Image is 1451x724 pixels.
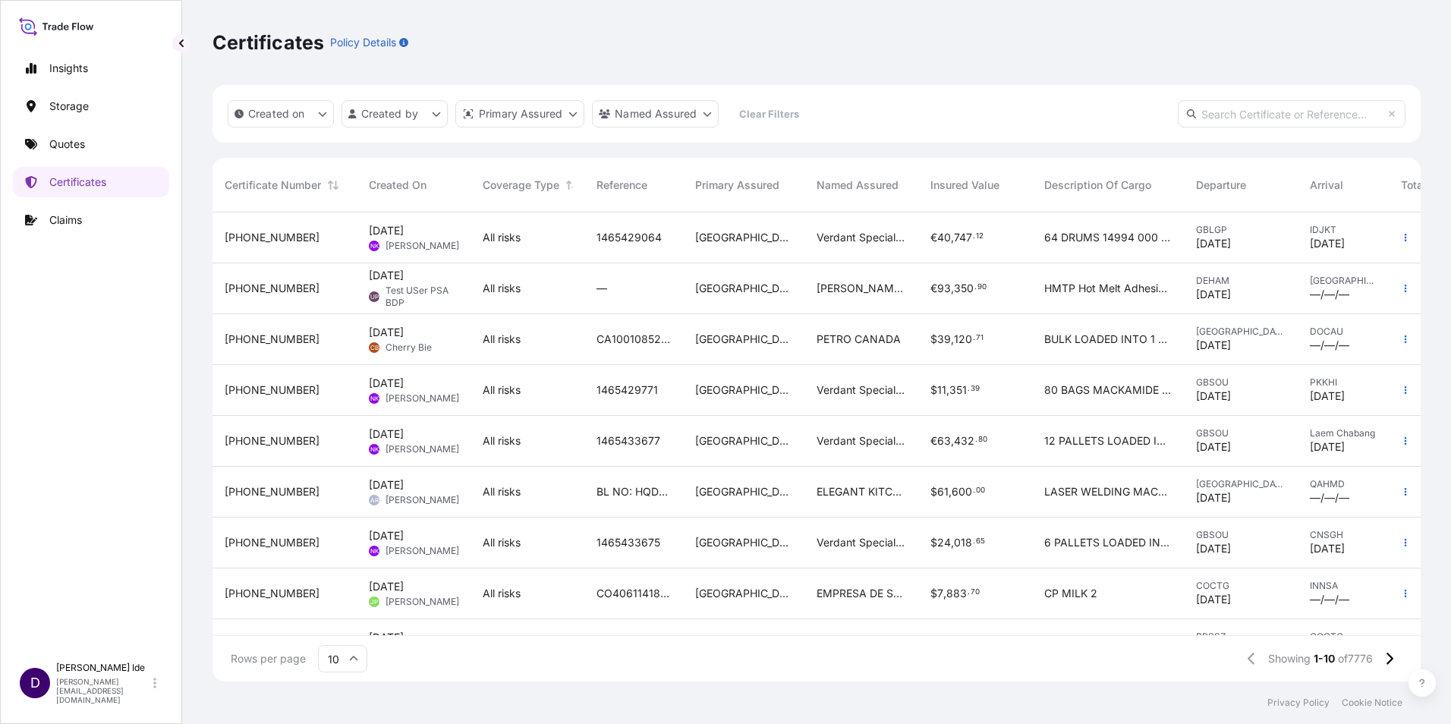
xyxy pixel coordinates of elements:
span: [DATE] [369,325,404,340]
span: 883 [946,588,967,599]
span: . [975,437,977,442]
p: Named Assured [615,106,697,121]
span: PKKHI [1310,376,1377,389]
span: CA1001085236 [596,332,671,347]
span: NK [370,442,379,457]
span: —/—/— [1310,490,1349,505]
span: CP MILK 2 [1044,586,1097,601]
span: [PERSON_NAME] [386,596,459,608]
span: Departure [1196,178,1246,193]
span: DOCAU [1310,326,1377,338]
span: 39 [971,386,980,392]
p: [PERSON_NAME][EMAIL_ADDRESS][DOMAIN_NAME] [56,677,150,704]
a: Cookie Notice [1342,697,1402,709]
span: [DATE] [1310,541,1345,556]
span: [DATE] [369,528,404,543]
span: $ [930,486,937,497]
span: . [973,488,975,493]
span: Named Assured [817,178,899,193]
span: 65 [976,539,985,544]
a: Certificates [13,167,169,197]
span: LASER WELDING MACHINE FIBER LASER CUTTING MACHINE PRESS BRAKE [1044,484,1172,499]
span: [DATE] [1310,236,1345,251]
span: [PERSON_NAME] ADHESIVES S.A.E. NORTHERN EXTENSION AREA 149-[STREET_ADDRESS] [817,281,906,296]
span: COCTG [1196,580,1286,592]
button: Sort [324,176,342,194]
span: CNSGH [1310,529,1377,541]
span: [GEOGRAPHIC_DATA] [695,535,792,550]
span: [DATE] [1196,439,1231,455]
span: [PERSON_NAME] [386,494,459,506]
span: 120 [954,334,972,345]
span: [GEOGRAPHIC_DATA] [1196,478,1286,490]
span: [GEOGRAPHIC_DATA] [695,230,792,245]
span: Primary Assured [695,178,779,193]
span: GBSOU [1196,376,1286,389]
span: 80 [978,437,987,442]
span: € [930,283,937,294]
span: All risks [483,230,521,245]
span: [DATE] [1196,287,1231,302]
span: Verdant Specialty Solutions Halifax Limited [817,382,906,398]
span: QAHMD [1310,478,1377,490]
span: [PERSON_NAME] [386,240,459,252]
span: 600 [952,486,972,497]
a: Storage [13,91,169,121]
span: 12 [976,234,984,239]
span: D [30,675,40,691]
span: $ [930,537,937,548]
span: 1-10 [1314,651,1335,666]
span: Rows per page [231,651,306,666]
span: GBLGP [1196,224,1286,236]
span: € [930,232,937,243]
span: 24 [937,537,951,548]
button: cargoOwner Filter options [592,100,719,127]
span: BULK LOADED INTO 1 20 BULK LOADED INTO 1 20 DRY VAN FLEXI BAG VHVI 4 BLK SPECIALTY BASE FLUID BUL... [1044,332,1172,347]
span: Insured Value [930,178,999,193]
span: ELEGANT KITCHEN TRADING [817,484,906,499]
span: IDJKT [1310,224,1377,236]
span: 63 [937,436,951,446]
span: 12 PALLETS LOADED INTO 1 40 CONTAINER S MACKAM 2800 POWDER MB 10 KG BIAB NET WEIGHT 5400 0000 KGS... [1044,433,1172,449]
span: $ [930,588,937,599]
span: 432 [954,436,974,446]
span: TUPB [367,289,382,304]
span: [DATE] [369,630,404,645]
p: Quotes [49,137,85,152]
span: [DATE] [1196,541,1231,556]
p: Certificates [49,175,106,190]
button: createdBy Filter options [342,100,448,127]
span: . [973,539,975,544]
span: [DATE] [1310,389,1345,404]
span: All risks [483,433,521,449]
span: EMPRESA DE SOLUCIONES SERVIVIOS E INNOVACIONES ESSI SAS [817,586,906,601]
span: GBSOU [1196,529,1286,541]
span: [PERSON_NAME] [386,392,459,404]
p: Created on [248,106,305,121]
span: Description Of Cargo [1044,178,1151,193]
span: [DATE] [1196,592,1231,607]
span: JP [370,594,378,609]
span: . [974,285,977,290]
button: createdOn Filter options [228,100,334,127]
p: Storage [49,99,89,114]
span: HMTP Hot Melt Adhesive Production Line [1044,281,1172,296]
span: Reference [596,178,647,193]
span: [PHONE_NUMBER] [225,535,319,550]
span: Created On [369,178,426,193]
span: All risks [483,484,521,499]
span: All risks [483,332,521,347]
a: Insights [13,53,169,83]
span: NK [370,543,379,559]
span: 1465429771 [596,382,658,398]
span: , [951,436,954,446]
span: Arrival [1310,178,1343,193]
span: , [949,486,952,497]
span: . [973,234,975,239]
span: [PHONE_NUMBER] [225,382,319,398]
span: INNSA [1310,580,1377,592]
span: All risks [483,281,521,296]
span: 93 [937,283,951,294]
span: of 7776 [1338,651,1373,666]
span: 7 [937,588,943,599]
